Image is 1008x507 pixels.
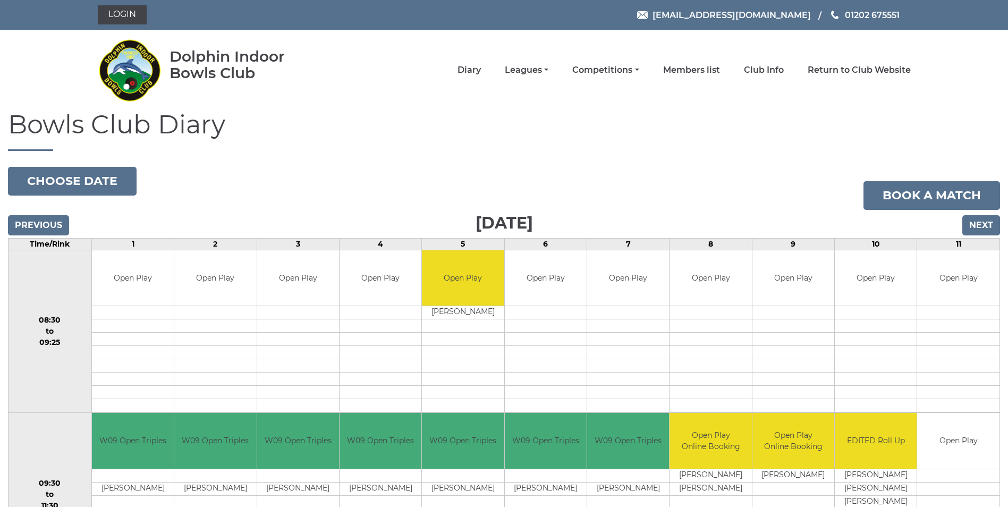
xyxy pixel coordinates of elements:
[670,413,751,469] td: Open Play Online Booking
[257,413,339,469] td: W09 Open Triples
[340,482,421,495] td: [PERSON_NAME]
[835,250,917,306] td: Open Play
[340,250,421,306] td: Open Play
[808,64,911,76] a: Return to Club Website
[587,482,669,495] td: [PERSON_NAME]
[9,250,92,413] td: 08:30 to 09:25
[653,10,811,20] span: [EMAIL_ADDRESS][DOMAIN_NAME]
[505,250,587,306] td: Open Play
[587,238,670,250] td: 7
[504,238,587,250] td: 6
[835,469,917,482] td: [PERSON_NAME]
[637,9,811,22] a: Email [EMAIL_ADDRESS][DOMAIN_NAME]
[670,250,751,306] td: Open Play
[174,238,257,250] td: 2
[505,413,587,469] td: W09 Open Triples
[92,413,174,469] td: W09 Open Triples
[752,413,834,469] td: Open Play Online Booking
[339,238,421,250] td: 4
[663,64,720,76] a: Members list
[8,111,1000,151] h1: Bowls Club Diary
[257,238,339,250] td: 3
[835,482,917,495] td: [PERSON_NAME]
[170,48,319,81] div: Dolphin Indoor Bowls Club
[831,11,838,19] img: Phone us
[9,238,92,250] td: Time/Rink
[422,482,504,495] td: [PERSON_NAME]
[174,482,256,495] td: [PERSON_NAME]
[917,250,999,306] td: Open Play
[8,167,137,196] button: Choose date
[829,9,900,22] a: Phone us 01202 675551
[174,413,256,469] td: W09 Open Triples
[422,306,504,319] td: [PERSON_NAME]
[505,64,548,76] a: Leagues
[340,413,421,469] td: W09 Open Triples
[257,482,339,495] td: [PERSON_NAME]
[458,64,481,76] a: Diary
[422,250,504,306] td: Open Play
[92,250,174,306] td: Open Play
[752,250,834,306] td: Open Play
[670,238,752,250] td: 8
[917,413,999,469] td: Open Play
[422,413,504,469] td: W09 Open Triples
[422,238,504,250] td: 5
[835,413,917,469] td: EDITED Roll Up
[174,250,256,306] td: Open Play
[744,64,784,76] a: Club Info
[752,469,834,482] td: [PERSON_NAME]
[835,238,917,250] td: 10
[587,250,669,306] td: Open Play
[98,5,147,24] a: Login
[92,482,174,495] td: [PERSON_NAME]
[863,181,1000,210] a: Book a match
[505,482,587,495] td: [PERSON_NAME]
[98,33,162,107] img: Dolphin Indoor Bowls Club
[572,64,639,76] a: Competitions
[670,482,751,495] td: [PERSON_NAME]
[962,215,1000,235] input: Next
[752,238,834,250] td: 9
[845,10,900,20] span: 01202 675551
[8,215,69,235] input: Previous
[637,11,648,19] img: Email
[670,469,751,482] td: [PERSON_NAME]
[587,413,669,469] td: W09 Open Triples
[917,238,1000,250] td: 11
[91,238,174,250] td: 1
[257,250,339,306] td: Open Play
